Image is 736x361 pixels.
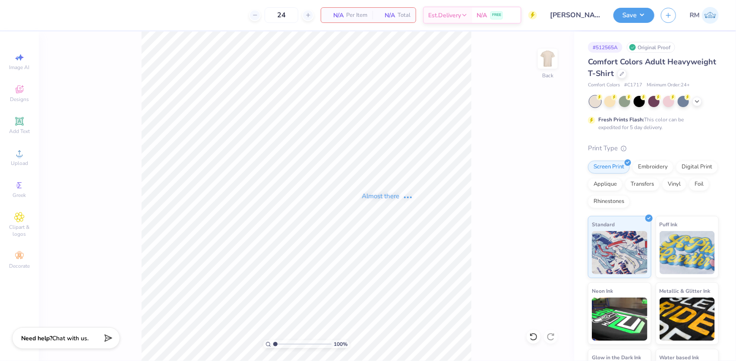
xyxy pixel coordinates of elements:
span: Total [398,11,411,20]
span: N/A [378,11,395,20]
img: Roberta Manuel [702,7,719,24]
span: Upload [11,160,28,167]
span: Image AI [9,64,30,71]
span: Decorate [9,263,30,269]
input: – – [265,7,298,23]
input: Untitled Design [543,6,607,24]
span: Est. Delivery [428,11,461,20]
button: Save [613,8,654,23]
span: FREE [492,12,501,18]
span: Chat with us. [52,334,88,342]
span: N/A [326,11,344,20]
span: Clipart & logos [4,224,35,237]
span: RM [690,10,700,20]
span: Per Item [346,11,367,20]
span: N/A [477,11,487,20]
span: Designs [10,96,29,103]
a: RM [690,7,719,24]
span: Greek [13,192,26,199]
strong: Need help? [21,334,52,342]
span: Add Text [9,128,30,135]
div: Almost there [362,191,413,201]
